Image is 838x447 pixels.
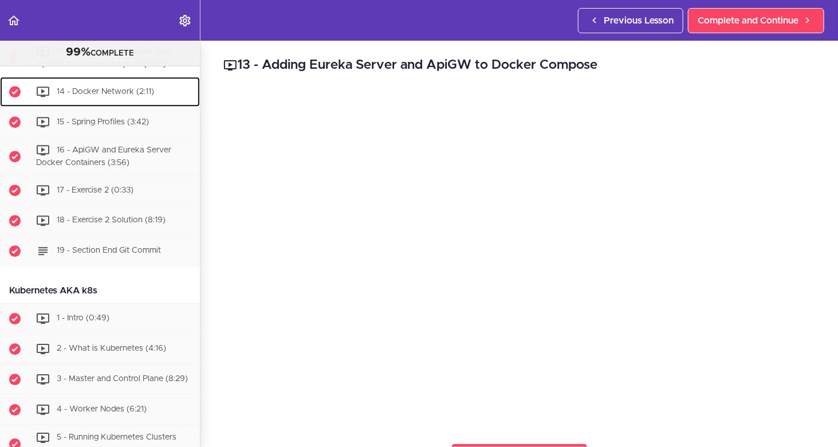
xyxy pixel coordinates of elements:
[57,186,133,194] span: 17 - Exercise 2 (0:33)
[57,345,166,353] span: 2 - What is Kubernetes (4:16)
[178,14,192,28] svg: Settings Menu
[57,217,166,225] span: 18 - Exercise 2 Solution (8:19)
[223,56,815,75] h2: 13 - Adding Eureka Server and ApiGW to Docker Compose
[57,87,154,95] span: 14 - Docker Network (2:11)
[578,8,683,33] a: Previous Lesson
[57,315,109,323] span: 1 - Intro (0:49)
[223,92,815,425] iframe: Video Player
[57,247,161,255] span: 19 - Section End Git Commit
[688,8,824,33] a: Complete and Continue
[36,146,171,167] span: 16 - ApiGW and Eureka Server Docker Containers (3:56)
[57,375,188,383] span: 3 - Master and Control Plane (8:29)
[7,14,21,28] svg: Back to course curriculum
[66,46,91,58] span: 99%
[57,406,147,414] span: 4 - Worker Nodes (6:21)
[698,14,798,28] span: Complete and Continue
[604,14,674,28] span: Previous Lesson
[14,45,186,60] div: COMPLETE
[57,117,149,126] span: 15 - Spring Profiles (3:42)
